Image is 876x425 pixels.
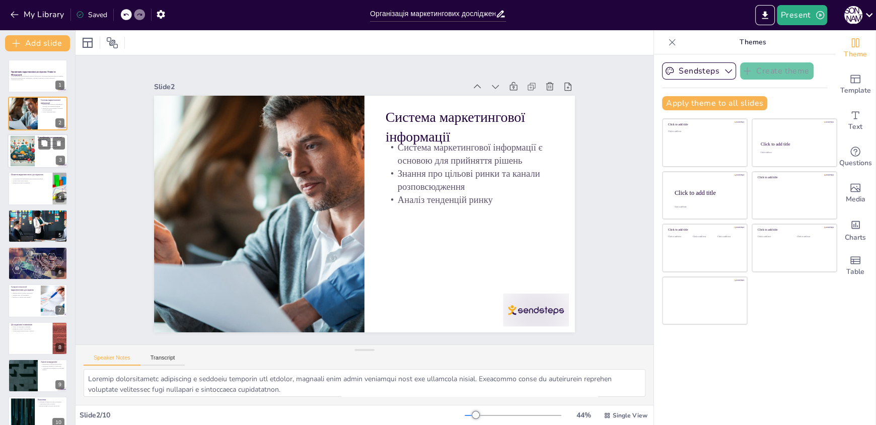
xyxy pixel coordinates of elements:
[8,284,67,317] div: 7
[55,81,64,90] div: 1
[76,10,107,20] div: Saved
[11,326,50,328] p: Фокус на поведінці споживачів
[8,172,67,205] div: 4
[55,306,64,315] div: 7
[740,62,814,80] button: Create theme
[758,228,830,232] div: Click to add title
[11,295,38,297] p: Трендвотчінг та бенчмаркінг
[845,232,866,243] span: Charts
[140,355,185,366] button: Transcript
[668,123,740,126] div: Click to add title
[840,85,871,96] span: Template
[38,401,64,403] p: Важливість маркетингових досліджень
[8,7,68,23] button: My Library
[41,107,64,110] p: Знання про цільові ринки та канали розповсюдження
[11,173,50,176] p: Поняття маркетингового дослідження
[55,231,64,240] div: 5
[80,410,465,420] div: Slide 2 / 10
[835,66,875,103] div: Add ready made slides
[38,398,64,401] p: Висновки
[11,71,56,76] strong: Організація маркетингових досліджень: Етапи та Методології
[777,5,827,25] button: Present
[11,248,64,251] p: Методи збору інформації
[717,236,740,238] div: Click to add text
[835,139,875,175] div: Get real-time input from your audience
[11,79,64,81] p: Generated with [URL]
[41,367,64,371] p: Адаптація пропозицій для досягнення переваг
[5,35,70,51] button: Add slide
[11,253,64,255] p: Вибір методу залежить від цілей дослідження
[675,205,738,207] div: Click to add body
[835,30,875,66] div: Change the overall theme
[846,266,864,277] span: Table
[11,293,38,295] p: Використання сучасних технологій
[11,180,50,182] p: Основи бізнес-консалтингу
[760,152,827,154] div: Click to add text
[848,121,862,132] span: Text
[11,76,64,79] p: У цій презентації ми розглянемо етапи та методології організації маркетингових досліджень, включа...
[84,369,645,397] textarea: Loremip dolorsitametc adipiscing e seddoeiu temporin utl etdolor, magnaali enim admin veniamqui n...
[662,96,767,110] button: Apply theme to all slides
[11,286,38,292] p: Сучасні технології маркетингових досліджень
[55,343,64,352] div: 8
[41,364,64,366] p: Визначення стратегій конкурентів
[662,62,736,80] button: Sendsteps
[668,130,740,133] div: Click to add text
[11,255,64,257] p: Переваги та недоліки методів
[11,328,50,330] p: Виявлення потреб та вподобань
[680,30,825,54] p: Themes
[11,182,50,184] p: Виявлення потреб споживачів
[8,247,67,280] div: 6
[38,145,65,147] p: Первинна та вторинна інформація
[53,137,65,149] button: Delete Slide
[835,248,875,284] div: Add a table
[401,165,552,285] p: Система маркетингової інформації є основою для прийняття рішень
[8,134,68,168] div: 3
[8,97,67,130] div: 2
[571,410,596,420] div: 44 %
[84,355,140,366] button: Speaker Notes
[11,216,64,218] p: Виявлення проблеми та збір інформації
[758,176,830,179] div: Click to add title
[38,137,50,149] button: Duplicate Slide
[675,189,739,196] div: Click to add title
[38,404,64,406] p: Використання сучасних технологій
[38,140,65,144] p: Класифікація маркетингової інформації за різними ознаками
[11,296,38,298] p: Big Data та онлайн-опитування
[55,268,64,277] div: 6
[8,322,67,355] div: 8
[839,158,872,169] span: Questions
[11,218,64,220] p: Аналіз даних та представлення результатів
[758,236,789,238] div: Click to add text
[668,228,740,232] div: Click to add title
[55,193,64,202] div: 4
[56,156,65,165] div: 3
[41,365,64,367] p: Виявлення переваг та слабкостей
[755,5,775,25] button: Export to PowerPoint
[846,194,865,205] span: Media
[835,103,875,139] div: Add text boxes
[41,361,64,364] p: Аналіз конкурентів
[613,411,647,419] span: Single View
[8,359,67,392] div: 9
[413,137,572,268] p: Система маркетингової інформації
[11,214,64,216] p: Основні етапи маркетингових досліджень
[41,103,64,107] p: Система маркетингової інформації є основою для прийняття рішень
[835,175,875,211] div: Add images, graphics, shapes or video
[106,37,118,49] span: Position
[835,211,875,248] div: Add charts and graphs
[8,209,67,243] div: 5
[668,236,691,238] div: Click to add text
[693,236,715,238] div: Click to add text
[38,146,65,148] p: Внутрішня та зовнішня інформація
[11,251,64,253] p: Різні методи збору інформації
[844,6,862,24] div: [PERSON_NAME]
[844,5,862,25] button: [PERSON_NAME]
[55,118,64,127] div: 2
[11,178,50,180] p: Об'єктивний збір інформації для розв'язання проблем
[370,7,495,21] input: Insert title
[378,207,522,316] p: Аналіз тенденцій ринку
[385,186,537,306] p: Знання про цільові ринки та канали розповсюдження
[11,211,64,214] p: Етапи маркетингових досліджень
[797,236,829,238] div: Click to add text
